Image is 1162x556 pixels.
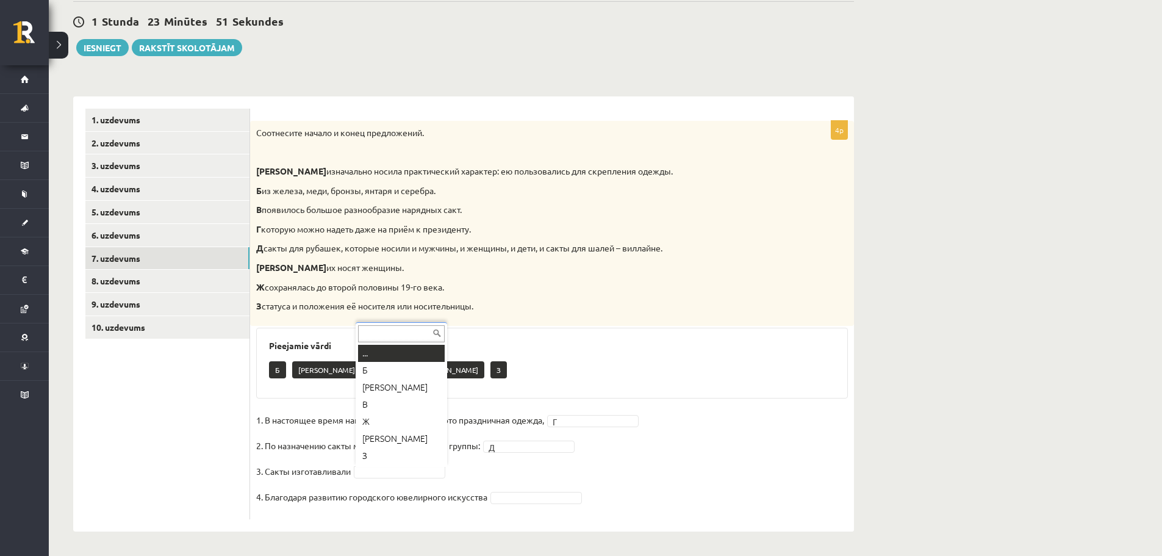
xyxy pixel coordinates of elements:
div: Б [358,362,445,379]
div: З [358,447,445,464]
div: В [358,396,445,413]
div: [PERSON_NAME] [358,379,445,396]
div: ... [358,345,445,362]
div: [PERSON_NAME] [358,430,445,447]
div: Ж [358,413,445,430]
